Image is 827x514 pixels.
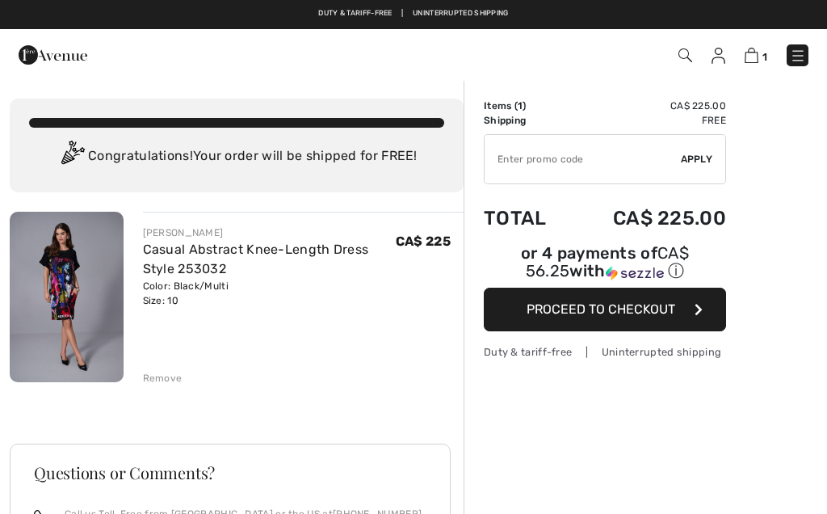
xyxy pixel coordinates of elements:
img: Shopping Bag [745,48,758,63]
img: 1ère Avenue [19,39,87,71]
a: 1ère Avenue [19,46,87,61]
span: CA$ 56.25 [526,243,689,280]
div: Remove [143,371,183,385]
td: CA$ 225.00 [570,99,726,113]
span: Apply [681,152,713,166]
input: Promo code [485,135,681,183]
div: or 4 payments ofCA$ 56.25withSezzle Click to learn more about Sezzle [484,246,726,288]
div: [PERSON_NAME] [143,225,396,240]
div: Duty & tariff-free | Uninterrupted shipping [484,344,726,360]
span: Proceed to Checkout [527,301,675,317]
td: Free [570,113,726,128]
button: Proceed to Checkout [484,288,726,331]
span: 1 [762,51,767,63]
div: Congratulations! Your order will be shipped for FREE! [29,141,444,173]
img: My Info [712,48,725,64]
img: Menu [790,48,806,64]
div: or 4 payments of with [484,246,726,282]
a: 1 [745,45,767,65]
div: Color: Black/Multi Size: 10 [143,279,396,308]
span: CA$ 225 [396,234,451,249]
span: 1 [518,100,523,112]
td: CA$ 225.00 [570,191,726,246]
img: Casual Abstract Knee-Length Dress Style 253032 [10,212,124,382]
img: Congratulation2.svg [56,141,88,173]
td: Total [484,191,570,246]
td: Items ( ) [484,99,570,113]
td: Shipping [484,113,570,128]
img: Search [678,48,692,62]
img: Sezzle [606,266,664,280]
h3: Questions or Comments? [34,465,426,481]
a: Casual Abstract Knee-Length Dress Style 253032 [143,242,369,276]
